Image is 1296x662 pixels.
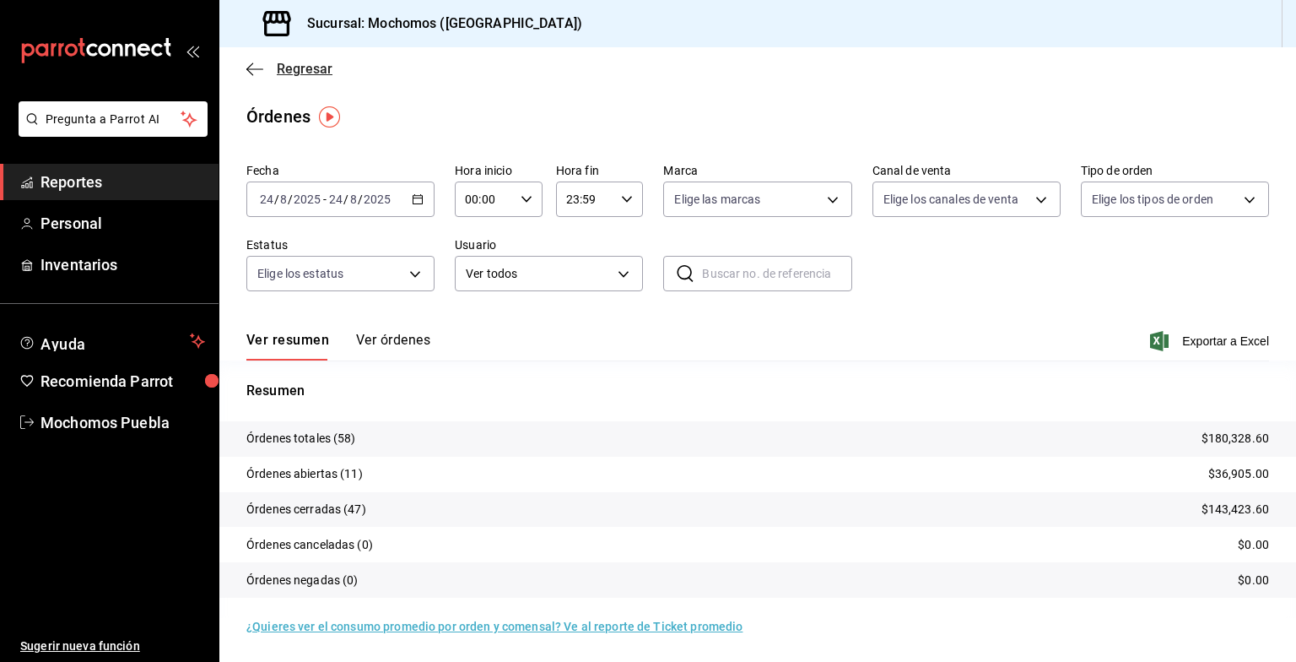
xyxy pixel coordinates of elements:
input: ---- [363,193,391,206]
h3: Sucursal: Mochomos ([GEOGRAPHIC_DATA]) [294,14,582,34]
p: Órdenes abiertas (11) [246,465,363,483]
p: $36,905.00 [1208,465,1269,483]
label: Hora fin [556,165,644,176]
span: / [358,193,363,206]
span: Ver todos [466,265,612,283]
span: / [288,193,293,206]
label: Hora inicio [455,165,543,176]
button: open_drawer_menu [186,44,199,57]
span: Recomienda Parrot [40,370,205,393]
span: Elige las marcas [674,191,760,208]
button: Regresar [246,61,332,77]
input: Buscar no. de referencia [702,257,851,290]
p: $143,423.60 [1201,501,1269,518]
span: / [274,193,279,206]
span: Elige los canales de venta [883,191,1018,208]
button: Pregunta a Parrot AI [19,101,208,137]
input: -- [259,193,274,206]
label: Canal de venta [872,165,1061,176]
span: Elige los tipos de orden [1092,191,1213,208]
label: Tipo de orden [1081,165,1269,176]
p: $180,328.60 [1201,430,1269,448]
button: Exportar a Excel [1153,331,1269,351]
label: Fecha [246,165,435,176]
span: / [343,193,348,206]
p: Resumen [246,381,1269,401]
button: Ver órdenes [356,332,430,361]
span: Inventarios [40,253,205,276]
a: ¿Quieres ver el consumo promedio por orden y comensal? Ve al reporte de Ticket promedio [246,620,742,633]
span: Elige los estatus [257,265,343,282]
a: Pregunta a Parrot AI [12,122,208,140]
span: Personal [40,212,205,235]
span: - [323,193,327,206]
p: Órdenes canceladas (0) [246,536,373,554]
div: navigation tabs [246,332,430,361]
span: Ayuda [40,331,183,351]
span: Reportes [40,171,205,193]
input: -- [279,193,288,206]
img: Tooltip marker [319,106,340,128]
input: ---- [293,193,321,206]
p: Órdenes totales (58) [246,430,356,448]
p: Órdenes negadas (0) [246,572,359,589]
div: Órdenes [246,104,310,129]
p: $0.00 [1238,572,1269,589]
label: Estatus [246,239,435,251]
span: Mochomos Puebla [40,411,205,434]
input: -- [349,193,358,206]
input: -- [328,193,343,206]
span: Regresar [277,61,332,77]
label: Marca [663,165,851,176]
p: $0.00 [1238,536,1269,554]
span: Pregunta a Parrot AI [46,111,181,128]
label: Usuario [455,239,643,251]
p: Órdenes cerradas (47) [246,501,366,518]
span: Sugerir nueva función [20,638,205,655]
button: Ver resumen [246,332,329,361]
